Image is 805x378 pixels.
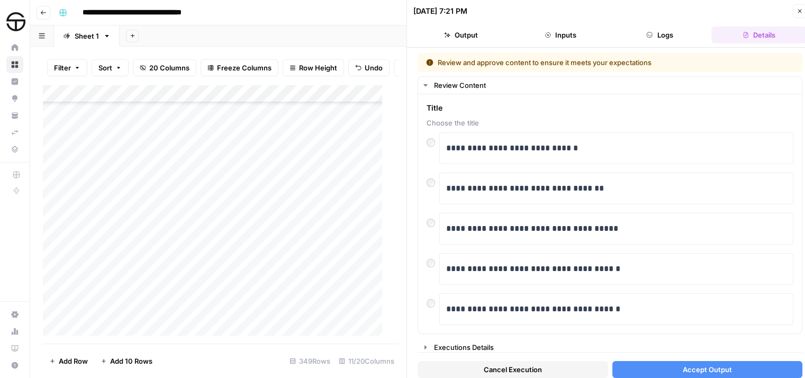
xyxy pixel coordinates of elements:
[484,364,542,375] span: Cancel Execution
[612,361,803,378] button: Accept Output
[413,6,467,16] div: [DATE] 7:21 PM
[6,124,23,141] a: Syncs
[413,26,509,43] button: Output
[6,56,23,73] a: Browse
[6,107,23,124] a: Your Data
[365,62,383,73] span: Undo
[6,12,25,31] img: SimpleTire Logo
[6,39,23,56] a: Home
[418,94,802,334] div: Review Content
[59,356,88,366] span: Add Row
[334,353,399,370] div: 11/20 Columns
[283,59,344,76] button: Row Height
[149,62,189,73] span: 20 Columns
[6,340,23,357] a: Learning Hub
[6,8,23,35] button: Workspace: SimpleTire
[427,118,793,128] span: Choose the title
[6,323,23,340] a: Usage
[54,25,120,47] a: Sheet 1
[110,356,152,366] span: Add 10 Rows
[94,353,159,370] button: Add 10 Rows
[434,342,795,353] div: Executions Details
[418,77,802,94] button: Review Content
[54,62,71,73] span: Filter
[434,80,795,91] div: Review Content
[427,103,793,113] span: Title
[6,357,23,374] button: Help + Support
[418,339,802,356] button: Executions Details
[418,361,608,378] button: Cancel Execution
[47,59,87,76] button: Filter
[299,62,337,73] span: Row Height
[217,62,272,73] span: Freeze Columns
[75,31,99,41] div: Sheet 1
[43,353,94,370] button: Add Row
[285,353,334,370] div: 349 Rows
[201,59,278,76] button: Freeze Columns
[426,57,723,68] div: Review and approve content to ensure it meets your expectations
[6,306,23,323] a: Settings
[612,26,708,43] button: Logs
[348,59,390,76] button: Undo
[6,141,23,158] a: Data Library
[133,59,196,76] button: 20 Columns
[513,26,608,43] button: Inputs
[6,73,23,90] a: Insights
[92,59,129,76] button: Sort
[6,90,23,107] a: Opportunities
[683,364,732,375] span: Accept Output
[98,62,112,73] span: Sort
